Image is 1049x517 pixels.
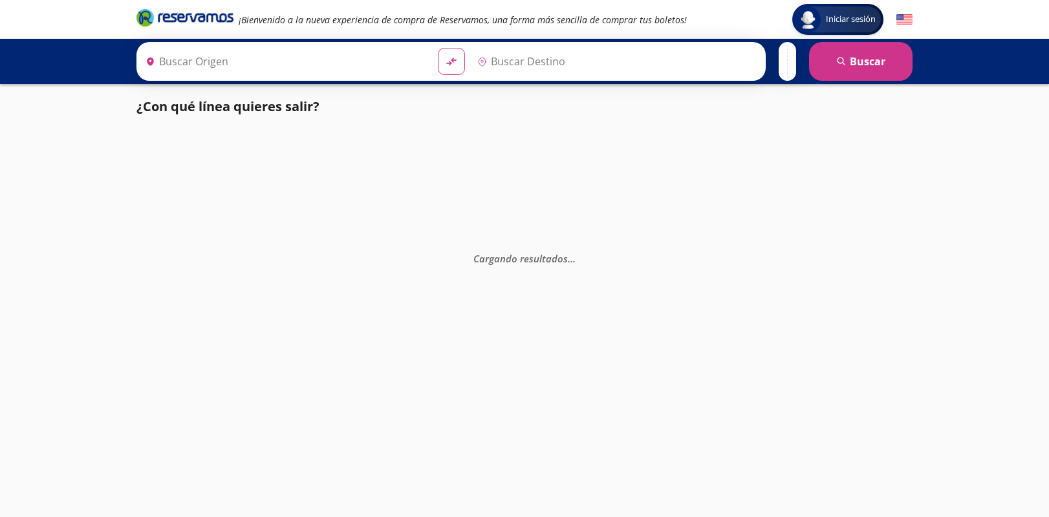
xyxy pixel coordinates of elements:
[573,252,576,265] span: .
[473,252,576,265] em: Cargando resultados
[136,8,233,31] a: Brand Logo
[239,14,687,26] em: ¡Bienvenido a la nueva experiencia de compra de Reservamos, una forma más sencilla de comprar tus...
[136,8,233,27] i: Brand Logo
[140,45,427,78] input: Buscar Origen
[809,42,913,81] button: Buscar
[568,252,570,265] span: .
[570,252,573,265] span: .
[896,12,913,28] button: English
[472,45,759,78] input: Buscar Destino
[136,97,319,116] p: ¿Con qué línea quieres salir?
[821,13,881,26] span: Iniciar sesión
